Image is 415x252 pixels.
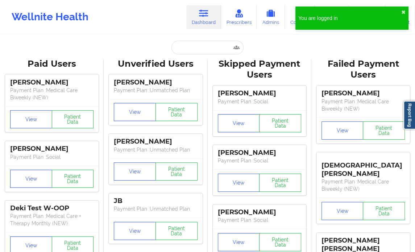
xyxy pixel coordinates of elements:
a: Coaches [285,5,315,29]
button: View [218,233,260,251]
p: Payment Plan : Medical Care Biweekly (NEW) [321,178,405,193]
button: close [401,9,406,15]
div: [PERSON_NAME] [321,89,405,98]
button: View [218,174,260,192]
a: Dashboard [186,5,221,29]
button: Patient Data [155,222,198,240]
div: [PERSON_NAME] [10,78,94,87]
a: Prescribers [221,5,257,29]
div: [PERSON_NAME] [218,89,301,98]
p: Payment Plan : Medical Care Biweekly (NEW) [321,98,405,112]
div: Failed Payment Users [316,58,410,81]
button: Patient Data [155,103,198,121]
div: [DEMOGRAPHIC_DATA][PERSON_NAME] [321,156,405,178]
button: View [321,121,364,140]
p: Payment Plan : Medical Care Biweekly (NEW) [10,87,94,101]
button: View [114,222,156,240]
button: Patient Data [363,121,405,140]
button: Patient Data [259,114,301,132]
div: [PERSON_NAME] [10,145,94,153]
p: Payment Plan : Unmatched Plan [114,146,197,153]
button: Patient Data [155,162,198,181]
div: [PERSON_NAME] [114,137,197,146]
a: Report Bug [403,101,415,129]
p: Payment Plan : Social [10,153,94,161]
p: Payment Plan : Social [218,98,301,105]
button: Patient Data [363,202,405,220]
p: Payment Plan : Unmatched Plan [114,205,197,212]
a: Admins [257,5,285,29]
div: Deki Test W-OOP [10,204,94,212]
p: Payment Plan : Social [218,216,301,224]
div: JB [114,197,197,205]
div: [PERSON_NAME] [218,208,301,216]
button: Patient Data [52,110,94,128]
button: Patient Data [259,174,301,192]
p: Payment Plan : Medical Care + Therapy Monthly (NEW) [10,212,94,227]
button: View [114,103,156,121]
div: Unverified Users [109,58,202,70]
button: View [218,114,260,132]
button: Patient Data [52,170,94,188]
button: View [10,170,52,188]
div: [PERSON_NAME] [218,149,301,157]
p: Payment Plan : Social [218,157,301,164]
button: View [321,202,364,220]
div: [PERSON_NAME] [114,78,197,87]
button: Patient Data [259,233,301,251]
div: Paid Users [5,58,99,70]
p: Payment Plan : Unmatched Plan [114,87,197,94]
div: Skipped Payment Users [213,58,306,81]
button: View [114,162,156,181]
div: You are logged in [298,15,401,22]
button: View [10,110,52,128]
